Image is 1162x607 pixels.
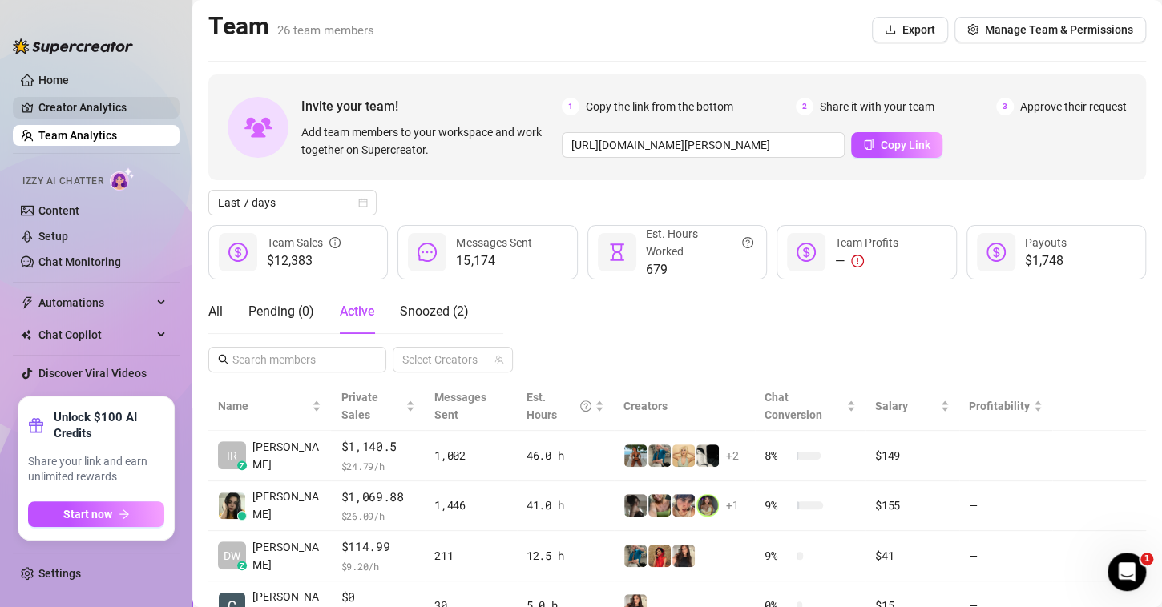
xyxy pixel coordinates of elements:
[624,494,647,517] img: daiisyjane
[400,303,469,319] span: Snoozed ( 2 )
[38,204,79,217] a: Content
[119,509,130,520] span: arrow-right
[959,431,1052,481] td: —
[672,545,695,567] img: diandradelgado
[672,444,695,467] img: Actually.Maria
[267,234,341,251] div: Team Sales
[38,290,152,316] span: Automations
[986,243,1006,262] span: dollar-circle
[434,547,507,565] div: 211
[358,198,368,207] span: calendar
[219,492,245,519] img: Joy Gabrielle P…
[875,547,950,565] div: $41
[28,454,164,485] span: Share your link and earn unlimited rewards
[1025,251,1067,271] span: $1,748
[820,98,934,115] span: Share it with your team
[835,251,898,271] div: —
[21,329,31,340] img: Chat Copilot
[562,98,579,115] span: 1
[227,447,237,464] span: IR
[224,547,240,565] span: DW
[527,388,591,424] div: Est. Hours
[607,243,627,262] span: hourglass
[232,351,364,368] input: Search members
[851,255,864,267] span: exclamation-circle
[1025,236,1067,249] span: Payouts
[996,98,1014,115] span: 3
[252,488,321,523] span: [PERSON_NAME]
[624,444,647,467] img: Libby
[765,547,790,565] span: 9 %
[875,496,950,514] div: $155
[726,496,739,514] span: + 1
[456,236,531,249] span: Messages Sent
[875,400,908,412] span: Salary
[959,531,1052,581] td: —
[527,547,604,565] div: 12.5 h
[696,494,719,517] img: jadesummersss
[341,391,377,421] span: Private Sales
[38,367,147,380] a: Discover Viral Videos
[341,508,415,524] span: $ 26.09 /h
[341,588,415,607] span: $0
[252,438,321,473] span: [PERSON_NAME]
[969,400,1030,412] span: Profitability
[985,23,1133,36] span: Manage Team & Permissions
[851,132,942,158] button: Copy Link
[696,444,719,467] img: comicaltaco
[341,558,415,574] span: $ 9.20 /h
[38,94,167,120] a: Creator Analytics
[329,234,341,251] span: info-circle
[586,98,733,115] span: Copy the link from the bottom
[21,296,34,309] span: thunderbolt
[237,460,247,470] div: z
[38,74,69,86] a: Home
[646,260,753,279] span: 679
[301,96,562,116] span: Invite your team!
[494,355,504,364] span: team
[277,23,374,38] span: 26 team members
[218,354,229,365] span: search
[208,302,223,321] div: All
[742,225,753,260] span: question-circle
[110,167,135,191] img: AI Chatter
[13,38,133,54] img: logo-BBDzfeDw.svg
[434,391,486,421] span: Messages Sent
[208,11,374,42] h2: Team
[341,488,415,507] span: $1,069.88
[797,243,816,262] span: dollar-circle
[881,139,930,151] span: Copy Link
[38,255,121,268] a: Chat Monitoring
[648,444,671,467] img: Eavnc
[967,24,978,35] span: setting
[959,481,1052,532] td: —
[237,561,247,570] div: z
[1020,98,1127,115] span: Approve their request
[456,251,531,271] span: 15,174
[765,496,790,514] span: 9 %
[434,447,507,464] div: 1,002
[28,501,164,527] button: Start nowarrow-right
[527,447,604,464] div: 46.0 h
[38,567,81,580] a: Settings
[648,545,671,567] img: bellatendresse
[341,458,415,474] span: $ 24.79 /h
[54,409,164,441] strong: Unlock $100 AI Credits
[341,537,415,557] span: $114.99
[341,437,415,456] span: $1,140.5
[1108,553,1146,591] iframe: Intercom live chat
[63,508,112,521] span: Start now
[208,382,331,431] th: Name
[248,302,314,321] div: Pending ( 0 )
[885,24,896,35] span: download
[614,382,755,431] th: Creators
[672,494,695,517] img: bonnierides
[765,391,822,421] span: Chat Conversion
[875,447,950,464] div: $149
[228,243,248,262] span: dollar-circle
[22,174,103,189] span: Izzy AI Chatter
[954,17,1146,42] button: Manage Team & Permissions
[418,243,437,262] span: message
[527,496,604,514] div: 41.0 h
[38,322,152,348] span: Chat Copilot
